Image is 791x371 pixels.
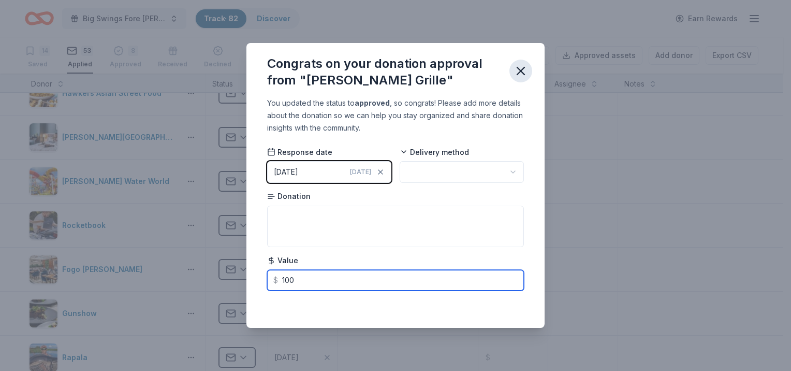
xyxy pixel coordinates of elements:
div: Congrats on your donation approval from "[PERSON_NAME] Grille" [267,55,501,89]
span: Donation [267,191,311,202]
span: Response date [267,147,332,158]
b: approved [355,98,390,107]
span: Delivery method [400,147,469,158]
button: [DATE][DATE] [267,161,391,183]
span: [DATE] [350,168,371,176]
span: Value [267,255,298,266]
div: [DATE] [274,166,298,178]
div: You updated the status to , so congrats! Please add more details about the donation so we can hel... [267,97,524,134]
